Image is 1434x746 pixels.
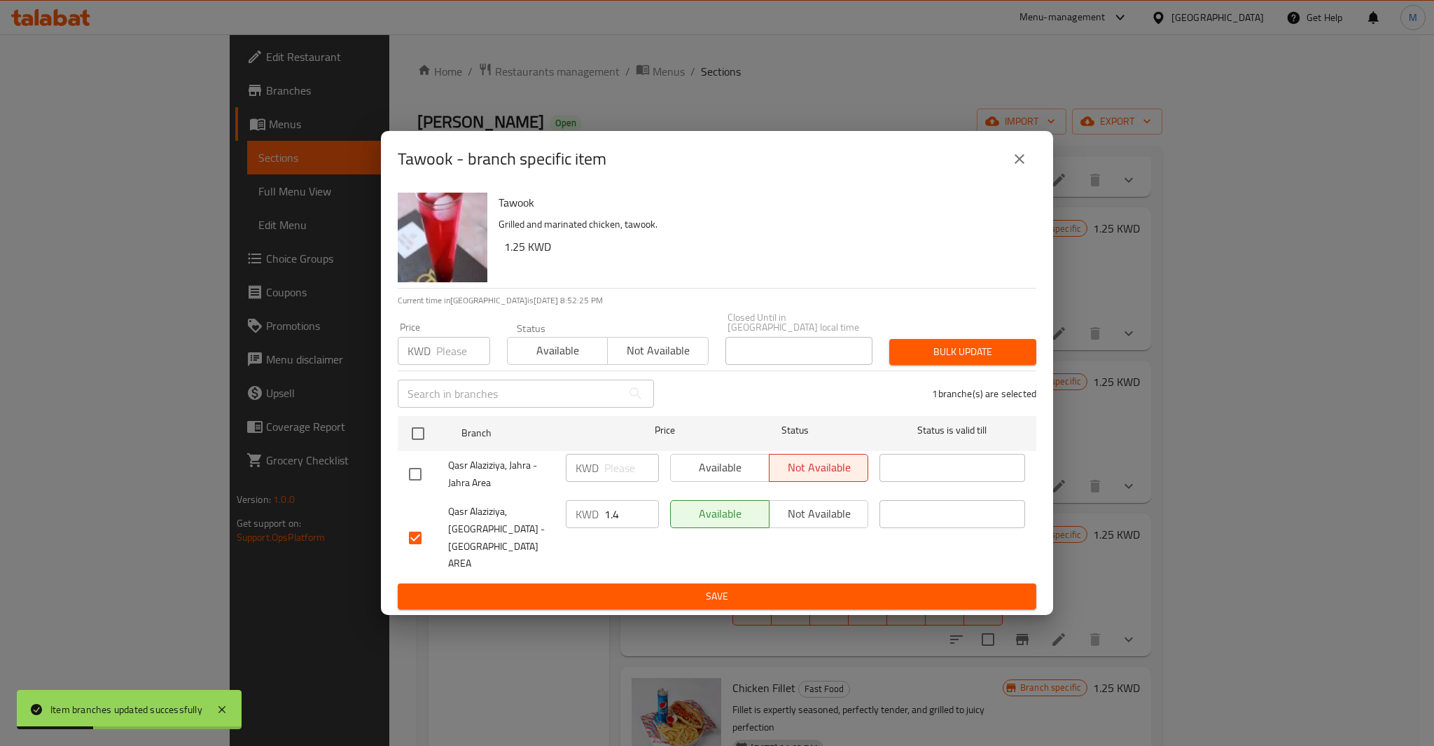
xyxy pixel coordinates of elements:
span: Not available [775,504,863,524]
button: Not available [607,337,708,365]
span: Status [723,422,868,439]
button: Available [507,337,608,365]
p: KWD [576,506,599,523]
button: Not available [769,500,868,528]
h6: Tawook [499,193,1025,212]
p: 1 branche(s) are selected [932,387,1036,401]
button: Available [670,500,770,528]
button: Bulk update [889,339,1036,365]
input: Please enter price [604,454,659,482]
span: Status is valid till [879,422,1025,439]
input: Search in branches [398,380,622,408]
span: Not available [613,340,702,361]
span: Branch [461,424,607,442]
div: Item branches updated successfully [50,702,202,717]
button: Save [398,583,1036,609]
span: Available [513,340,602,361]
span: Price [618,422,711,439]
h2: Tawook - branch specific item [398,148,606,170]
span: Qasr Alaziziya, Jahra - Jahra Area [448,457,555,492]
p: KWD [408,343,431,359]
p: Grilled and marinated chicken, tawook. [499,216,1025,233]
p: KWD [576,460,599,476]
span: Available [676,504,764,524]
span: Qasr Alaziziya, [GEOGRAPHIC_DATA] - [GEOGRAPHIC_DATA] AREA [448,503,555,573]
img: Tawook [398,193,487,282]
span: Bulk update [900,343,1025,361]
input: Please enter price [436,337,490,365]
span: Save [409,588,1025,605]
h6: 1.25 KWD [504,237,1025,256]
p: Current time in [GEOGRAPHIC_DATA] is [DATE] 8:52:25 PM [398,294,1036,307]
button: close [1003,142,1036,176]
input: Please enter price [604,500,659,528]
